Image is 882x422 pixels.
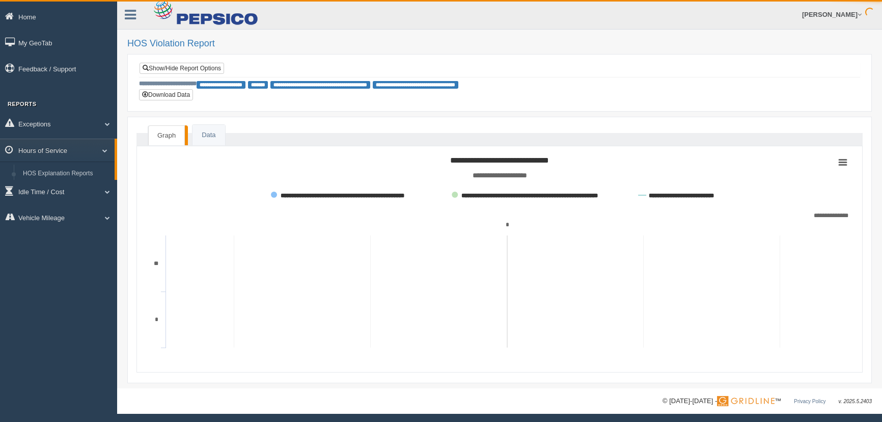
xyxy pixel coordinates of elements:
div: © [DATE]-[DATE] - ™ [663,396,872,407]
a: HOS Explanation Reports [18,165,115,183]
button: Download Data [139,89,193,100]
span: v. 2025.5.2403 [839,399,872,404]
a: Show/Hide Report Options [140,63,224,74]
a: Graph [148,125,185,146]
a: Data [192,125,225,146]
a: Privacy Policy [794,399,825,404]
h2: HOS Violation Report [127,39,872,49]
img: Gridline [717,396,775,406]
